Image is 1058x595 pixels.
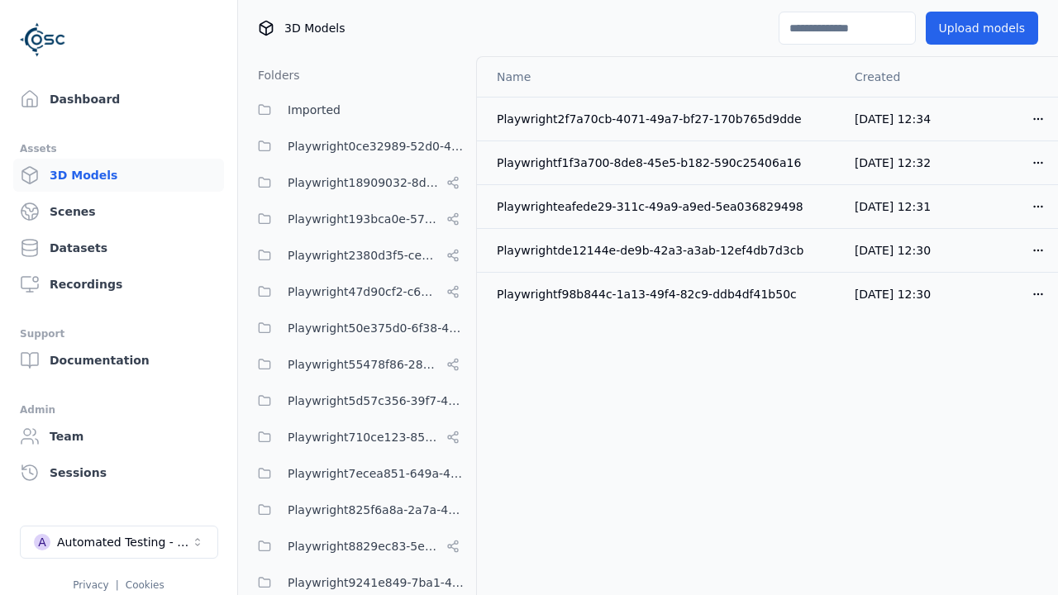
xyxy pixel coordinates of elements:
span: Playwright18909032-8d07-45c5-9c81-9eec75d0b16b [288,173,440,193]
div: Automated Testing - Playwright [57,534,191,550]
span: [DATE] 12:31 [855,200,931,213]
button: Select a workspace [20,526,218,559]
div: Admin [20,400,217,420]
a: Documentation [13,344,224,377]
button: Playwright193bca0e-57fa-418d-8ea9-45122e711dc7 [248,202,466,236]
button: Playwright2380d3f5-cebf-494e-b965-66be4d67505e [248,239,466,272]
button: Playwright55478f86-28dc-49b8-8d1f-c7b13b14578c [248,348,466,381]
a: Recordings [13,268,224,301]
div: Playwrightf98b844c-1a13-49f4-82c9-ddb4df41b50c [497,286,828,302]
button: Playwright0ce32989-52d0-45cf-b5b9-59d5033d313a [248,130,466,163]
button: Playwright18909032-8d07-45c5-9c81-9eec75d0b16b [248,166,466,199]
span: Playwright55478f86-28dc-49b8-8d1f-c7b13b14578c [288,355,440,374]
div: A [34,534,50,550]
span: | [116,579,119,591]
a: Cookies [126,579,164,591]
span: [DATE] 12:30 [855,244,931,257]
button: Playwright5d57c356-39f7-47ed-9ab9-d0409ac6cddc [248,384,466,417]
button: Playwright825f6a8a-2a7a-425c-94f7-650318982f69 [248,493,466,526]
button: Playwright50e375d0-6f38-48a7-96e0-b0dcfa24b72f [248,312,466,345]
img: Logo [20,17,66,63]
div: Playwrightf1f3a700-8de8-45e5-b182-590c25406a16 [497,155,828,171]
span: Playwright0ce32989-52d0-45cf-b5b9-59d5033d313a [288,136,466,156]
span: Playwright7ecea851-649a-419a-985e-fcff41a98b20 [288,464,466,483]
span: [DATE] 12:30 [855,288,931,301]
span: Playwright5d57c356-39f7-47ed-9ab9-d0409ac6cddc [288,391,466,411]
div: Playwrighteafede29-311c-49a9-a9ed-5ea036829498 [497,198,828,215]
span: Playwright50e375d0-6f38-48a7-96e0-b0dcfa24b72f [288,318,466,338]
h3: Folders [248,67,300,83]
span: Playwright9241e849-7ba1-474f-9275-02cfa81d37fc [288,573,466,593]
span: [DATE] 12:32 [855,156,931,169]
span: Playwright825f6a8a-2a7a-425c-94f7-650318982f69 [288,500,466,520]
span: Playwright47d90cf2-c635-4353-ba3b-5d4538945666 [288,282,440,302]
button: Imported [248,93,466,126]
a: Scenes [13,195,224,228]
div: Playwrightde12144e-de9b-42a3-a3ab-12ef4db7d3cb [497,242,828,259]
span: [DATE] 12:34 [855,112,931,126]
span: Playwright193bca0e-57fa-418d-8ea9-45122e711dc7 [288,209,440,229]
button: Playwright47d90cf2-c635-4353-ba3b-5d4538945666 [248,275,466,308]
span: Playwright8829ec83-5e68-4376-b984-049061a310ed [288,536,440,556]
span: Playwright2380d3f5-cebf-494e-b965-66be4d67505e [288,245,440,265]
button: Playwright8829ec83-5e68-4376-b984-049061a310ed [248,530,466,563]
div: Assets [20,139,217,159]
th: Name [477,57,841,97]
span: 3D Models [284,20,345,36]
a: Team [13,420,224,453]
button: Playwright7ecea851-649a-419a-985e-fcff41a98b20 [248,457,466,490]
th: Created [841,57,951,97]
span: Imported [288,100,341,120]
button: Playwright710ce123-85fd-4f8c-9759-23c3308d8830 [248,421,466,454]
a: Privacy [73,579,108,591]
a: Dashboard [13,83,224,116]
button: Upload models [926,12,1038,45]
div: Playwright2f7a70cb-4071-49a7-bf27-170b765d9dde [497,111,828,127]
div: Support [20,324,217,344]
a: 3D Models [13,159,224,192]
a: Datasets [13,231,224,264]
span: Playwright710ce123-85fd-4f8c-9759-23c3308d8830 [288,427,440,447]
a: Sessions [13,456,224,489]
